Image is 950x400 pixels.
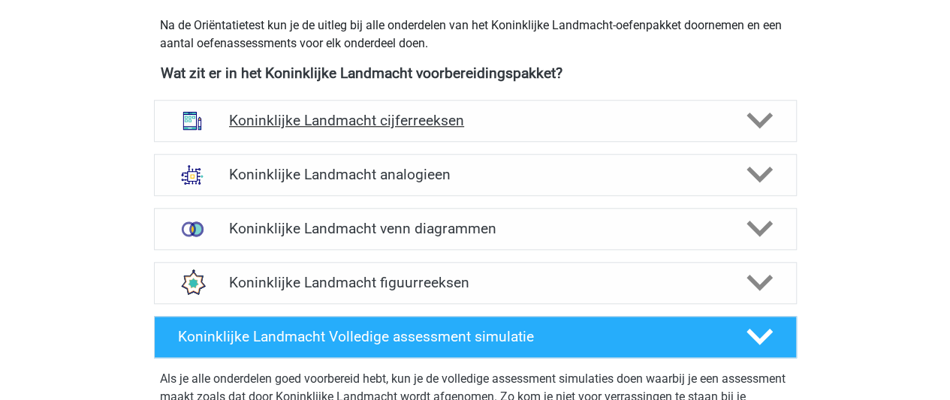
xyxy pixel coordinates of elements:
div: Na de Oriëntatietest kun je de uitleg bij alle onderdelen van het Koninklijke Landmacht-oefenpakk... [154,17,797,53]
h4: Wat zit er in het Koninklijke Landmacht voorbereidingspakket? [161,65,790,82]
h4: Koninklijke Landmacht figuurreeksen [229,274,721,291]
a: venn diagrammen Koninklijke Landmacht venn diagrammen [148,208,803,250]
a: analogieen Koninklijke Landmacht analogieen [148,154,803,196]
h4: Koninklijke Landmacht analogieen [229,166,721,183]
img: cijferreeksen [173,101,212,140]
img: venn diagrammen [173,209,212,248]
a: Koninklijke Landmacht Volledige assessment simulatie [148,316,803,358]
a: cijferreeksen Koninklijke Landmacht cijferreeksen [148,100,803,142]
h4: Koninklijke Landmacht cijferreeksen [229,112,721,129]
a: figuurreeksen Koninklijke Landmacht figuurreeksen [148,262,803,304]
img: figuurreeksen [173,263,212,302]
h4: Koninklijke Landmacht venn diagrammen [229,220,721,237]
img: analogieen [173,155,212,194]
h4: Koninklijke Landmacht Volledige assessment simulatie [178,328,722,345]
